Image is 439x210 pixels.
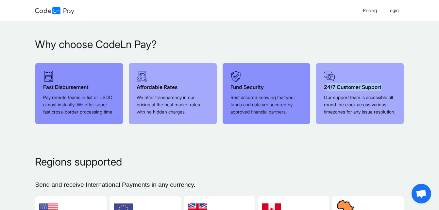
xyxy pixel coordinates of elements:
span: Fund Security [230,84,264,90]
span: 24/7 Customer Support [324,84,381,90]
span: Fast Disbursement [43,84,89,90]
p: Regions supported [35,154,404,170]
span: Pay remote teams in fiat or USDC almost instantly! We offer super fast cross-border processing time. [43,95,113,114]
img: example [43,71,54,82]
img: example [324,71,335,82]
img: example [137,71,147,82]
span: Affordable Rates [137,84,177,90]
p: Why choose CodeLn Pay? [35,37,404,52]
span: Login [387,8,399,13]
span: Rest assured knowing that your funds and data are secured by approved financial partners. [230,95,295,114]
span: We offer transparency in our pricing at the best market rates with no hidden charges. [137,95,200,114]
p: Send and receive International Payments in any currency. [35,180,404,190]
span: Our support team is accessible all round the clock across various timezones for any issue resolut... [324,95,395,114]
img: example [230,71,241,82]
span: Pricing [363,8,377,13]
a: Open chat [412,184,431,203]
img: logo [35,7,74,15]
